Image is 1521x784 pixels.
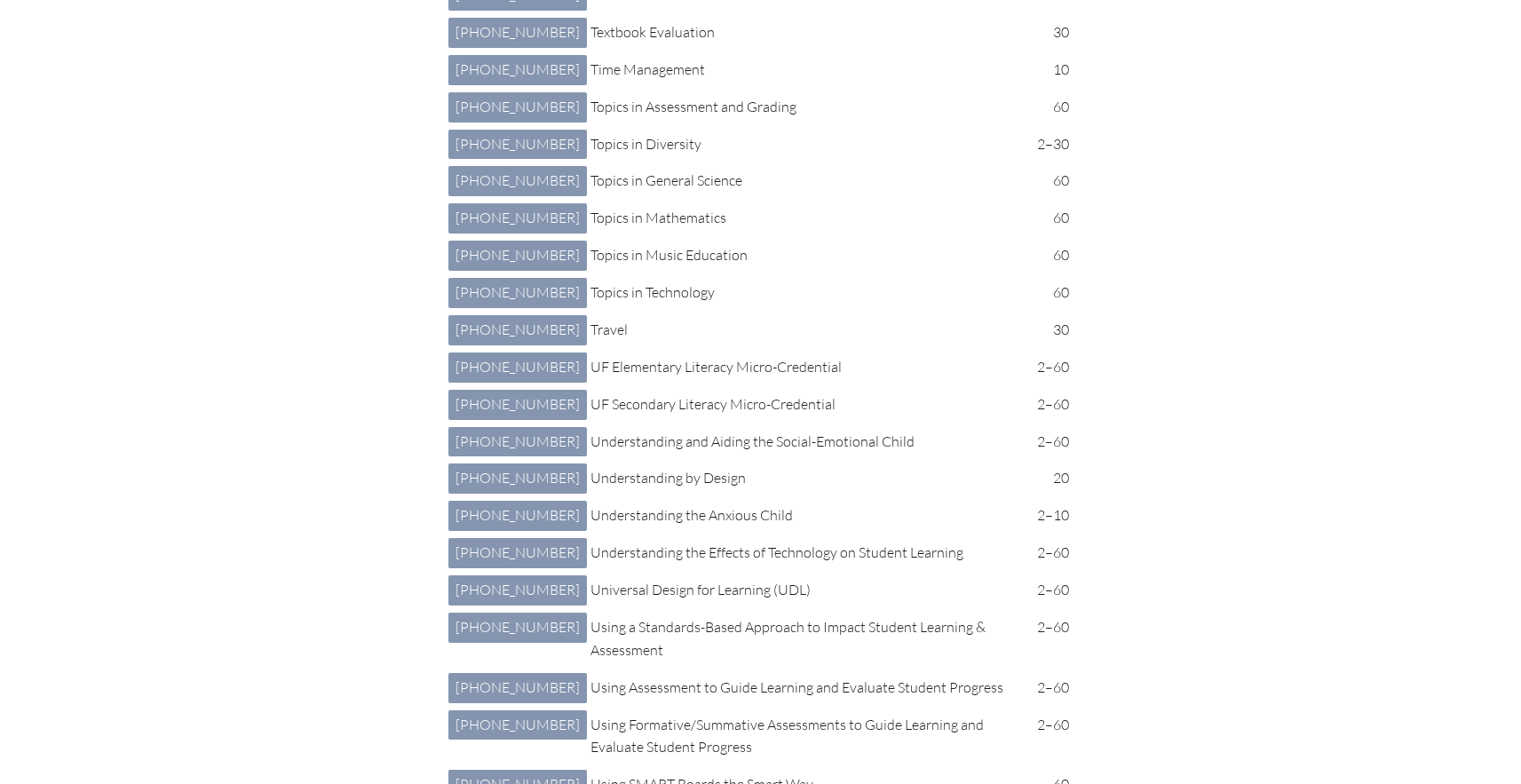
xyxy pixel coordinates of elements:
p: 2–60 [1032,393,1069,416]
p: Using a Standards-Based Approach to Impact Student Learning & Assessment [590,616,1018,662]
a: [PHONE_NUMBER] [448,130,587,160]
p: Topics in Mathematics [590,207,1018,230]
a: [PHONE_NUMBER] [448,92,587,123]
p: Topics in General Science [590,170,1018,193]
a: [PHONE_NUMBER] [448,710,587,740]
p: UF Elementary Literacy Micro-Credential [590,356,1018,379]
p: Textbook Evaluation [590,21,1018,44]
p: 2–30 [1032,133,1069,156]
p: 60 [1032,244,1069,267]
p: Topics in Music Education [590,244,1018,267]
p: Understanding and Aiding the Social-Emotional Child [590,431,1018,454]
p: 2–60 [1032,579,1069,602]
a: [PHONE_NUMBER] [448,315,587,345]
p: 60 [1032,281,1069,305]
p: 60 [1032,207,1069,230]
a: [PHONE_NUMBER] [448,463,587,494]
p: Travel [590,319,1018,342]
p: 30 [1032,319,1069,342]
a: [PHONE_NUMBER] [448,538,587,568]
p: 2–60 [1032,542,1069,565]
a: [PHONE_NUMBER] [448,673,587,703]
a: [PHONE_NUMBER] [448,352,587,383]
p: 2–60 [1032,356,1069,379]
a: [PHONE_NUMBER] [448,427,587,457]
a: [PHONE_NUMBER] [448,241,587,271]
p: Understanding by Design [590,467,1018,490]
a: [PHONE_NUMBER] [448,203,587,234]
a: [PHONE_NUMBER] [448,390,587,420]
a: [PHONE_NUMBER] [448,613,587,643]
a: [PHONE_NUMBER] [448,278,587,308]
p: 2–60 [1032,431,1069,454]
p: Using Formative/Summative Assessments to Guide Learning and Evaluate Student Progress [590,714,1018,760]
p: 10 [1032,59,1069,82]
a: [PHONE_NUMBER] [448,18,587,48]
p: 30 [1032,21,1069,44]
p: Time Management [590,59,1018,82]
p: 20 [1032,467,1069,490]
p: Topics in Assessment and Grading [590,96,1018,119]
p: 2–60 [1032,677,1069,700]
a: [PHONE_NUMBER] [448,55,587,85]
p: 60 [1032,170,1069,193]
p: Understanding the Anxious Child [590,504,1018,527]
p: 2–60 [1032,616,1069,639]
p: 2–10 [1032,504,1069,527]
p: Understanding the Effects of Technology on Student Learning [590,542,1018,565]
a: [PHONE_NUMBER] [448,575,587,606]
p: Using Assessment to Guide Learning and Evaluate Student Progress [590,677,1018,700]
a: [PHONE_NUMBER] [448,501,587,531]
p: Topics in Technology [590,281,1018,305]
p: Topics in Diversity [590,133,1018,156]
p: Universal Design for Learning (UDL) [590,579,1018,602]
a: [PHONE_NUMBER] [448,166,587,196]
p: 60 [1032,96,1069,119]
p: 2–60 [1032,714,1069,737]
p: UF Secondary Literacy Micro-Credential [590,393,1018,416]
